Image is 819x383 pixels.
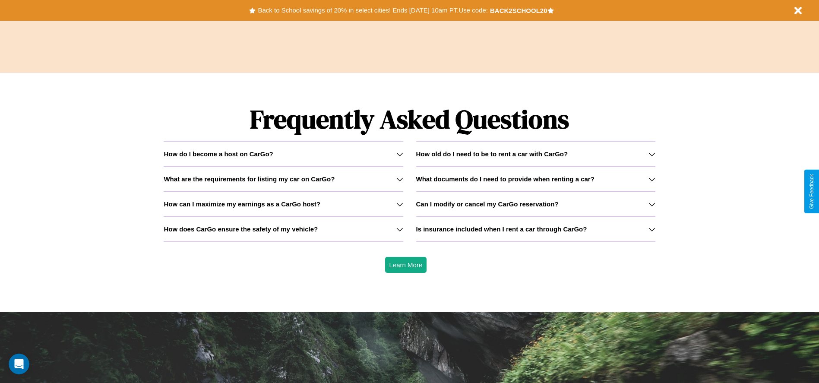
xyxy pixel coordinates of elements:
[416,225,587,233] h3: Is insurance included when I rent a car through CarGo?
[416,175,594,183] h3: What documents do I need to provide when renting a car?
[256,4,490,16] button: Back to School savings of 20% in select cities! Ends [DATE] 10am PT.Use code:
[164,97,655,141] h1: Frequently Asked Questions
[416,150,568,158] h3: How old do I need to be to rent a car with CarGo?
[385,257,427,273] button: Learn More
[490,7,547,14] b: BACK2SCHOOL20
[164,200,320,208] h3: How can I maximize my earnings as a CarGo host?
[164,175,335,183] h3: What are the requirements for listing my car on CarGo?
[9,354,29,374] iframe: Intercom live chat
[164,225,318,233] h3: How does CarGo ensure the safety of my vehicle?
[164,150,273,158] h3: How do I become a host on CarGo?
[809,174,815,209] div: Give Feedback
[416,200,559,208] h3: Can I modify or cancel my CarGo reservation?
